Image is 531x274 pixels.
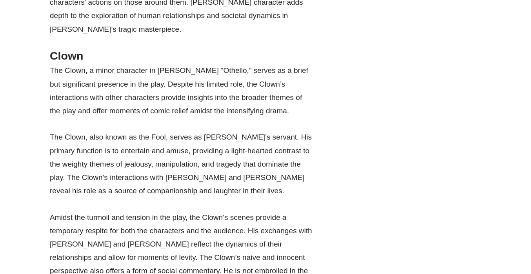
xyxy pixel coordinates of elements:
[50,49,84,62] span: Clown
[50,131,313,198] p: The Clown, also known as the Fool, serves as [PERSON_NAME]’s servant. His primary function is to ...
[396,185,531,274] iframe: Chat Widget
[50,64,313,118] p: The Clown, a minor character in [PERSON_NAME] “Othello,” serves as a brief but significant presen...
